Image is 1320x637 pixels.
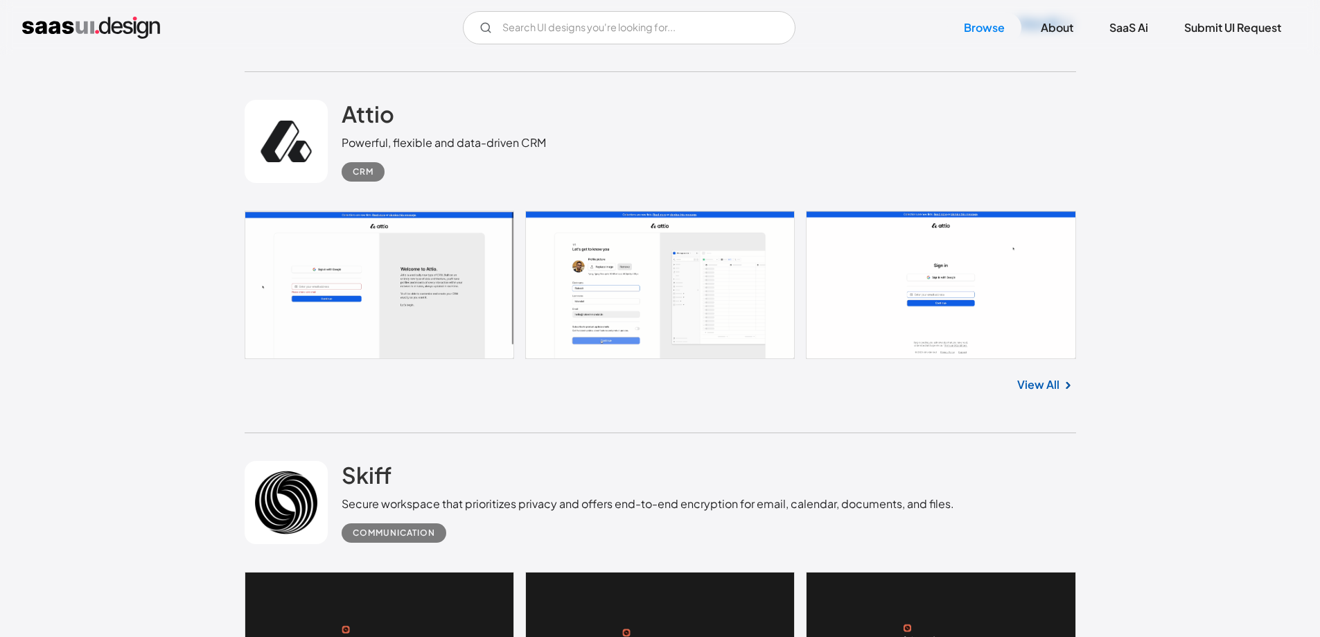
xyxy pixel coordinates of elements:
div: Powerful, flexible and data-driven CRM [342,134,546,151]
div: Communication [353,525,435,541]
form: Email Form [463,11,795,44]
div: Secure workspace that prioritizes privacy and offers end-to-end encryption for email, calendar, d... [342,496,954,512]
input: Search UI designs you're looking for... [463,11,795,44]
h2: Attio [342,100,394,128]
a: About [1024,12,1090,43]
div: CRM [353,164,373,180]
a: Browse [947,12,1021,43]
h2: Skiff [342,461,391,489]
a: View All [1017,376,1059,393]
a: SaaS Ai [1093,12,1165,43]
a: Attio [342,100,394,134]
a: home [22,17,160,39]
a: Skiff [342,461,391,496]
a: Submit UI Request [1168,12,1298,43]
